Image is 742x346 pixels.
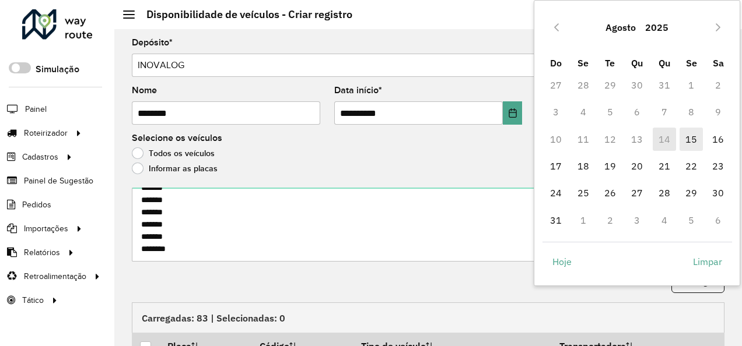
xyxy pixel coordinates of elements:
td: 13 [624,126,650,153]
td: 26 [597,179,624,206]
label: Selecione os veículos [132,131,222,145]
button: Next Month [709,18,727,37]
td: 19 [597,153,624,179]
td: 28 [651,179,678,206]
td: 18 [569,153,596,179]
td: 12 [597,126,624,153]
td: 9 [705,98,731,125]
span: 24 [544,181,568,204]
td: 3 [542,98,569,125]
td: 2 [597,207,624,234]
td: 20 [624,153,650,179]
h2: Disponibilidade de veículos - Criar registro [135,8,352,21]
td: 15 [678,126,705,153]
span: Importações [24,223,68,235]
td: 21 [651,153,678,179]
button: Choose Date [503,101,523,125]
td: 27 [542,72,569,98]
td: 31 [542,207,569,234]
span: 19 [598,154,622,178]
span: Qu [631,57,643,69]
label: Nome [132,83,157,97]
span: Cadastros [22,151,58,163]
span: 23 [706,154,730,178]
span: Pedidos [22,199,51,211]
td: 5 [597,98,624,125]
td: 24 [542,179,569,206]
span: Se [686,57,697,69]
td: 2 [705,72,731,98]
label: Todos os veículos [132,147,215,159]
button: Limpar [683,250,732,273]
td: 4 [651,207,678,234]
td: 6 [705,207,731,234]
td: 8 [678,98,705,125]
span: Do [550,57,562,69]
td: 14 [651,126,678,153]
td: 30 [705,179,731,206]
td: 10 [542,126,569,153]
td: 22 [678,153,705,179]
td: 29 [678,179,705,206]
span: Qu [659,57,670,69]
span: 15 [680,128,703,151]
td: 17 [542,153,569,179]
td: 11 [569,126,596,153]
label: Informar as placas [132,163,218,174]
td: 1 [569,207,596,234]
td: 6 [624,98,650,125]
td: 23 [705,153,731,179]
td: 5 [678,207,705,234]
td: 16 [705,126,731,153]
label: Data início [334,83,382,97]
td: 4 [569,98,596,125]
span: Tático [22,294,44,306]
span: 31 [544,209,568,232]
td: 31 [651,72,678,98]
span: Painel [25,103,47,115]
td: 25 [569,179,596,206]
span: Retroalimentação [24,270,86,283]
span: 29 [680,181,703,204]
button: Choose Month [601,13,640,41]
span: Hoje [552,255,572,269]
span: 26 [598,181,622,204]
span: 27 [625,181,649,204]
span: Sa [713,57,724,69]
span: Te [605,57,615,69]
span: Roteirizador [24,127,68,139]
span: 21 [653,154,676,178]
span: 22 [680,154,703,178]
td: 28 [569,72,596,98]
td: 29 [597,72,624,98]
span: 30 [706,181,730,204]
span: 28 [653,181,676,204]
span: Se [577,57,589,69]
span: Painel de Sugestão [24,175,93,187]
td: 3 [624,207,650,234]
button: Choose Year [640,13,673,41]
span: 25 [572,181,595,204]
td: 1 [678,72,705,98]
div: Carregadas: 83 | Selecionadas: 0 [132,302,724,333]
button: Previous Month [547,18,566,37]
span: 17 [544,154,568,178]
label: Depósito [132,36,173,50]
span: 18 [572,154,595,178]
button: Hoje [542,250,582,273]
span: Limpar [693,255,722,269]
td: 30 [624,72,650,98]
td: 7 [651,98,678,125]
span: 16 [706,128,730,151]
span: 20 [625,154,649,178]
td: 27 [624,179,650,206]
label: Simulação [36,62,79,76]
span: Relatórios [24,246,60,259]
